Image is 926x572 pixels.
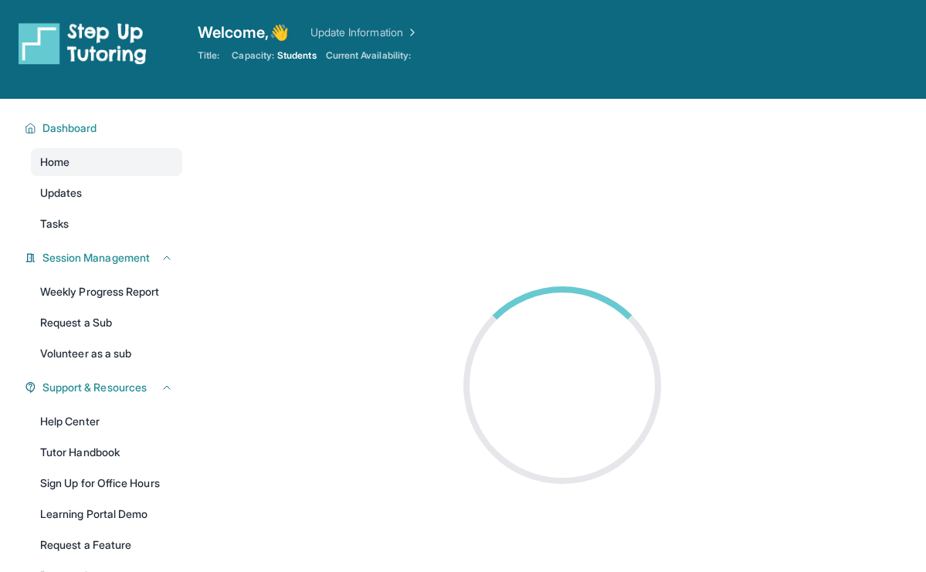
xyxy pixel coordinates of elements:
a: Home [31,148,182,176]
span: Students [277,49,317,62]
a: Tutor Handbook [31,438,182,466]
a: Updates [31,179,182,207]
span: Welcome, 👋 [198,22,289,43]
a: Volunteer as a sub [31,340,182,367]
span: Home [40,154,70,170]
button: Dashboard [36,120,173,136]
span: Session Management [42,250,150,266]
a: Tasks [31,210,182,238]
a: Request a Feature [31,531,182,559]
span: Title: [198,49,219,62]
span: Capacity: [232,49,274,62]
img: logo [19,22,147,65]
a: Update Information [310,25,419,40]
a: Sign Up for Office Hours [31,469,182,497]
a: Request a Sub [31,309,182,337]
span: Tasks [40,216,69,232]
a: Learning Portal Demo [31,500,182,528]
button: Session Management [36,250,173,266]
span: Support & Resources [42,380,147,395]
img: Chevron Right [403,25,419,40]
span: Current Availability: [326,49,411,62]
span: Dashboard [42,120,97,136]
a: Weekly Progress Report [31,278,182,306]
button: Support & Resources [36,380,173,395]
span: Updates [40,185,83,201]
a: Help Center [31,408,182,435]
